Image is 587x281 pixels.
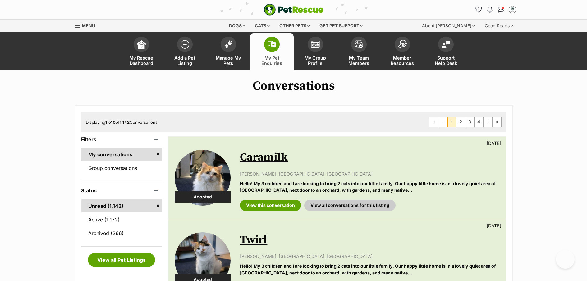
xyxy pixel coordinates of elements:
img: Caramilk [175,150,231,206]
iframe: Help Scout Beacon - Open [556,250,575,269]
div: About [PERSON_NAME] [418,20,479,32]
img: dashboard-icon-eb2f2d2d3e046f16d808141f083e7271f6b2e854fb5c12c21221c1fb7104beca.svg [137,40,146,49]
strong: 1,142 [120,120,130,125]
img: pet-enquiries-icon-7e3ad2cf08bfb03b45e93fb7055b45f3efa6380592205ae92323e6603595dc1f.svg [268,41,276,48]
img: logo-e224e6f780fb5917bec1dbf3a21bbac754714ae5b6737aabdf751b685950b380.svg [264,4,323,16]
a: Archived (266) [81,227,162,240]
p: Hello! My 3 children and I are looking to bring 2 cats into our little family. Our happy little h... [240,263,499,276]
div: Adopted [175,191,231,203]
a: Page 4 [475,117,483,127]
a: My conversations [81,148,162,161]
span: Manage My Pets [214,55,242,66]
span: My Rescue Dashboard [127,55,155,66]
strong: 1 [105,120,107,125]
a: My Group Profile [294,33,337,70]
span: Support Help Desk [432,55,460,66]
img: group-profile-icon-3fa3cf56718a62981997c0bc7e787c4b2cf8bcc04b72c1350f741eb67cf2f40e.svg [311,41,320,48]
img: add-pet-listing-icon-0afa8454b4691262ce3f59096e99ab1cd57d4a30225e0717b998d2c9b9846f56.svg [181,40,189,49]
span: My Pet Enquiries [258,55,286,66]
a: My Pet Enquiries [250,33,294,70]
img: help-desk-icon-fdf02630f3aa405de69fd3d07c3f3aa587a6932b1a1747fa1d2bba05be0121f9.svg [442,41,450,48]
button: My account [507,5,517,15]
img: team-members-icon-5396bd8760b3fe7c0b43da4ab00e1e3bb1a5d9ba89233759b79545d2d3fc5d0d.svg [355,40,363,48]
a: Support Help Desk [424,33,468,70]
p: Hello! My 3 children and I are looking to bring 2 cats into our little family. Our happy little h... [240,180,499,194]
a: Page 2 [456,117,465,127]
ul: Account quick links [474,5,517,15]
span: Previous page [438,117,447,127]
p: [DATE] [487,140,501,146]
p: [PERSON_NAME], [GEOGRAPHIC_DATA], [GEOGRAPHIC_DATA] [240,253,499,260]
div: Get pet support [315,20,367,32]
a: Unread (1,142) [81,199,162,212]
span: My Team Members [345,55,373,66]
header: Status [81,188,162,193]
a: My Team Members [337,33,381,70]
span: Displaying to of Conversations [86,120,158,125]
a: Conversations [496,5,506,15]
div: Dogs [225,20,250,32]
a: Twirl [240,233,267,247]
a: Next page [484,117,492,127]
a: Manage My Pets [207,33,250,70]
span: Member Resources [388,55,416,66]
nav: Pagination [429,117,502,127]
img: chat-41dd97257d64d25036548639549fe6c8038ab92f7586957e7f3b1b290dea8141.svg [498,7,504,13]
span: First page [429,117,438,127]
a: Caramilk [240,150,288,164]
span: Menu [82,23,95,28]
a: Menu [75,20,99,31]
p: [PERSON_NAME], [GEOGRAPHIC_DATA], [GEOGRAPHIC_DATA] [240,171,499,177]
p: [DATE] [487,222,501,229]
a: Last page [493,117,501,127]
div: Cats [250,20,274,32]
a: PetRescue [264,4,323,16]
a: View all conversations for this listing [304,200,396,211]
span: My Group Profile [301,55,329,66]
a: Favourites [474,5,484,15]
a: My Rescue Dashboard [120,33,163,70]
header: Filters [81,136,162,142]
a: Group conversations [81,162,162,175]
strong: 10 [111,120,116,125]
button: Notifications [485,5,495,15]
a: Active (1,172) [81,213,162,226]
img: notifications-46538b983faf8c2785f20acdc204bb7945ddae34d4c08c2a6579f10ce5e182be.svg [487,7,492,13]
a: View this conversation [240,200,301,211]
div: Good Reads [480,20,517,32]
div: Other pets [275,20,314,32]
img: manage-my-pets-icon-02211641906a0b7f246fdf0571729dbe1e7629f14944591b6c1af311fb30b64b.svg [224,40,233,48]
img: member-resources-icon-8e73f808a243e03378d46382f2149f9095a855e16c252ad45f914b54edf8863c.svg [398,40,407,48]
span: Add a Pet Listing [171,55,199,66]
a: View all Pet Listings [88,253,155,267]
img: Belle Vie Animal Rescue profile pic [509,7,516,13]
a: Page 3 [465,117,474,127]
span: Page 1 [447,117,456,127]
a: Member Resources [381,33,424,70]
a: Add a Pet Listing [163,33,207,70]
